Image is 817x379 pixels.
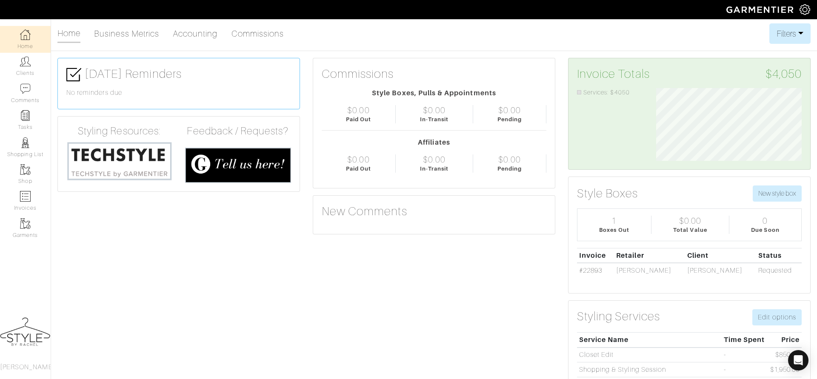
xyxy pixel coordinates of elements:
[322,204,546,219] h3: New Comments
[66,67,291,82] h3: [DATE] Reminders
[577,67,802,81] h3: Invoice Totals
[577,362,722,377] td: Shopping & Styling Session
[722,362,768,377] td: -
[752,309,802,325] a: Edit options
[577,88,643,97] li: Services: $4050
[722,332,768,347] th: Time Spent
[185,148,291,183] img: feedback_requests-3821251ac2bd56c73c230f3229a5b25d6eb027adea667894f41107c140538ee0.png
[722,348,768,362] td: -
[579,267,602,274] a: #22893
[20,191,31,202] img: orders-icon-0abe47150d42831381b5fb84f609e132dff9fe21cb692f30cb5eec754e2cba89.png
[66,141,172,181] img: techstyle-93310999766a10050dc78ceb7f971a75838126fd19372ce40ba20cdf6a89b94b.png
[66,67,81,82] img: check-box-icon-36a4915ff3ba2bd8f6e4f29bc755bb66becd62c870f447fc0dd1365fcfddab58.png
[769,23,811,44] button: Filters
[20,56,31,67] img: clients-icon-6bae9207a08558b7cb47a8932f037763ab4055f8c8b6bfacd5dc20c3e0201464.png
[347,105,369,115] div: $0.00
[577,186,638,201] h3: Style Boxes
[66,89,291,97] h6: No reminders due
[20,218,31,229] img: garments-icon-b7da505a4dc4fd61783c78ac3ca0ef83fa9d6f193b1c9dc38574b1d14d53ca28.png
[768,362,802,377] td: $1,950.00
[768,348,802,362] td: $850.00
[20,110,31,121] img: reminder-icon-8004d30b9f0a5d33ae49ab947aed9ed385cf756f9e5892f1edd6e32f2345188e.png
[231,25,284,42] a: Commissions
[679,216,701,226] div: $0.00
[753,185,802,202] button: New style box
[766,67,802,81] span: $4,050
[497,165,522,173] div: Pending
[614,263,685,278] td: [PERSON_NAME]
[751,226,779,234] div: Due Soon
[577,348,722,362] td: Closet Edit
[94,25,159,42] a: Business Metrics
[20,29,31,40] img: dashboard-icon-dbcd8f5a0b271acd01030246c82b418ddd0df26cd7fceb0bd07c9910d44c42f6.png
[577,309,660,324] h3: Styling Services
[599,226,629,234] div: Boxes Out
[346,115,371,123] div: Paid Out
[756,263,802,278] td: Requested
[423,105,445,115] div: $0.00
[497,115,522,123] div: Pending
[673,226,707,234] div: Total Value
[577,332,722,347] th: Service Name
[614,248,685,263] th: Retailer
[577,248,614,263] th: Invoice
[788,350,808,370] div: Open Intercom Messenger
[423,154,445,165] div: $0.00
[185,125,291,137] h4: Feedback / Requests?
[685,263,756,278] td: [PERSON_NAME]
[346,165,371,173] div: Paid Out
[20,164,31,175] img: garments-icon-b7da505a4dc4fd61783c78ac3ca0ef83fa9d6f193b1c9dc38574b1d14d53ca28.png
[57,25,80,43] a: Home
[322,137,546,148] div: Affiliates
[685,248,756,263] th: Client
[347,154,369,165] div: $0.00
[20,137,31,148] img: stylists-icon-eb353228a002819b7ec25b43dbf5f0378dd9e0616d9560372ff212230b889e62.png
[611,216,617,226] div: 1
[722,2,800,17] img: garmentier-logo-header-white-b43fb05a5012e4ada735d5af1a66efaba907eab6374d6393d1fbf88cb4ef424d.png
[800,4,810,15] img: gear-icon-white-bd11855cb880d31180b6d7d6211b90ccbf57a29d726f0c71d8c61bd08dd39cc2.png
[173,25,218,42] a: Accounting
[498,154,520,165] div: $0.00
[420,165,449,173] div: In-Transit
[763,216,768,226] div: 0
[66,125,172,137] h4: Styling Resources:
[756,248,802,263] th: Status
[20,83,31,94] img: comment-icon-a0a6a9ef722e966f86d9cbdc48e553b5cf19dbc54f86b18d962a5391bc8f6eb6.png
[322,88,546,98] div: Style Boxes, Pulls & Appointments
[498,105,520,115] div: $0.00
[420,115,449,123] div: In-Transit
[768,332,802,347] th: Price
[322,67,394,81] h3: Commissions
